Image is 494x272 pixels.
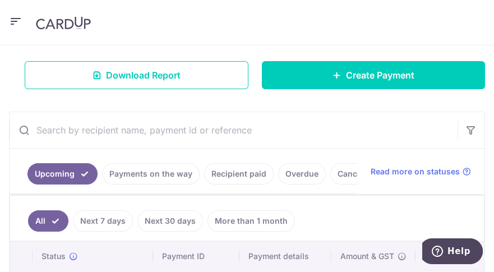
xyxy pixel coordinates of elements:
th: Payment ID [153,242,239,271]
a: Read more on statuses [371,166,471,177]
a: All [28,210,68,232]
iframe: Opens a widget where you can find more information [422,238,483,266]
a: Overdue [278,163,326,185]
span: Read more on statuses [371,166,460,177]
a: Next 30 days [137,210,203,232]
input: Search by recipient name, payment id or reference [10,112,458,148]
a: Upcoming [27,163,98,185]
span: Create Payment [346,68,414,82]
img: CardUp [36,16,91,30]
a: Download Report [25,61,248,89]
span: Help [25,8,48,18]
a: Cancelled [330,163,383,185]
a: Payments on the way [102,163,200,185]
span: Status [41,251,66,262]
a: Next 7 days [73,210,133,232]
span: Download Report [106,68,181,82]
th: Payment details [239,242,331,271]
a: Create Payment [262,61,486,89]
span: Amount & GST [340,251,394,262]
a: More than 1 month [207,210,295,232]
a: Recipient paid [204,163,274,185]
